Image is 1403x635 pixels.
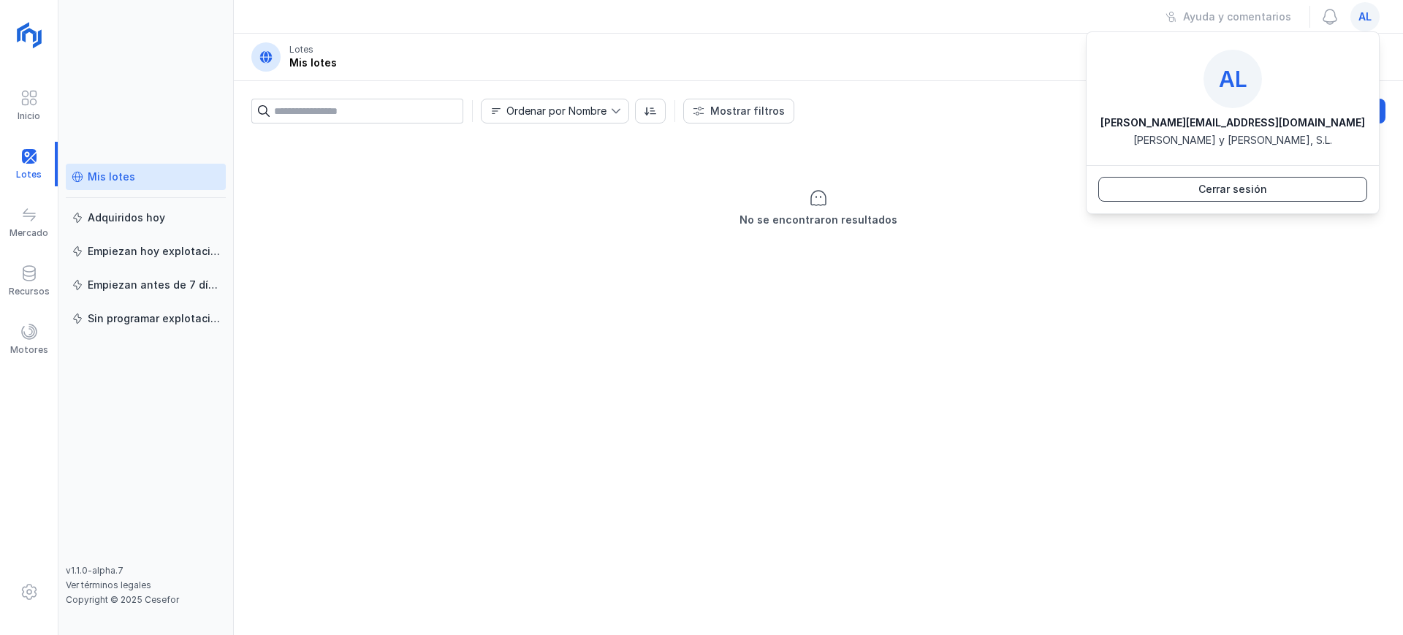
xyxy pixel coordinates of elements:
[1100,115,1365,130] div: [PERSON_NAME][EMAIL_ADDRESS][DOMAIN_NAME]
[9,227,48,239] div: Mercado
[88,210,165,225] div: Adquiridos hoy
[1156,4,1301,29] button: Ayuda y comentarios
[88,311,220,326] div: Sin programar explotación
[11,17,47,53] img: logoRight.svg
[66,579,151,590] a: Ver términos legales
[66,594,226,606] div: Copyright © 2025 Cesefor
[9,286,50,297] div: Recursos
[66,238,226,265] a: Empiezan hoy explotación
[683,99,794,123] button: Mostrar filtros
[66,305,226,332] a: Sin programar explotación
[10,344,48,356] div: Motores
[88,170,135,184] div: Mis lotes
[66,205,226,231] a: Adquiridos hoy
[66,164,226,190] a: Mis lotes
[1219,66,1247,92] span: al
[289,56,337,70] div: Mis lotes
[66,565,226,577] div: v1.1.0-alpha.7
[88,278,220,292] div: Empiezan antes de 7 días
[710,104,785,118] div: Mostrar filtros
[289,44,313,56] div: Lotes
[18,110,40,122] div: Inicio
[739,213,897,227] div: No se encontraron resultados
[1098,177,1367,202] button: Cerrar sesión
[1183,9,1291,24] div: Ayuda y comentarios
[506,106,607,116] div: Ordenar por Nombre
[1133,133,1332,148] div: [PERSON_NAME] y [PERSON_NAME], S.L.
[1358,9,1372,24] span: al
[1198,182,1267,197] div: Cerrar sesión
[88,244,220,259] div: Empiezan hoy explotación
[66,272,226,298] a: Empiezan antes de 7 días
[482,99,611,123] span: Nombre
